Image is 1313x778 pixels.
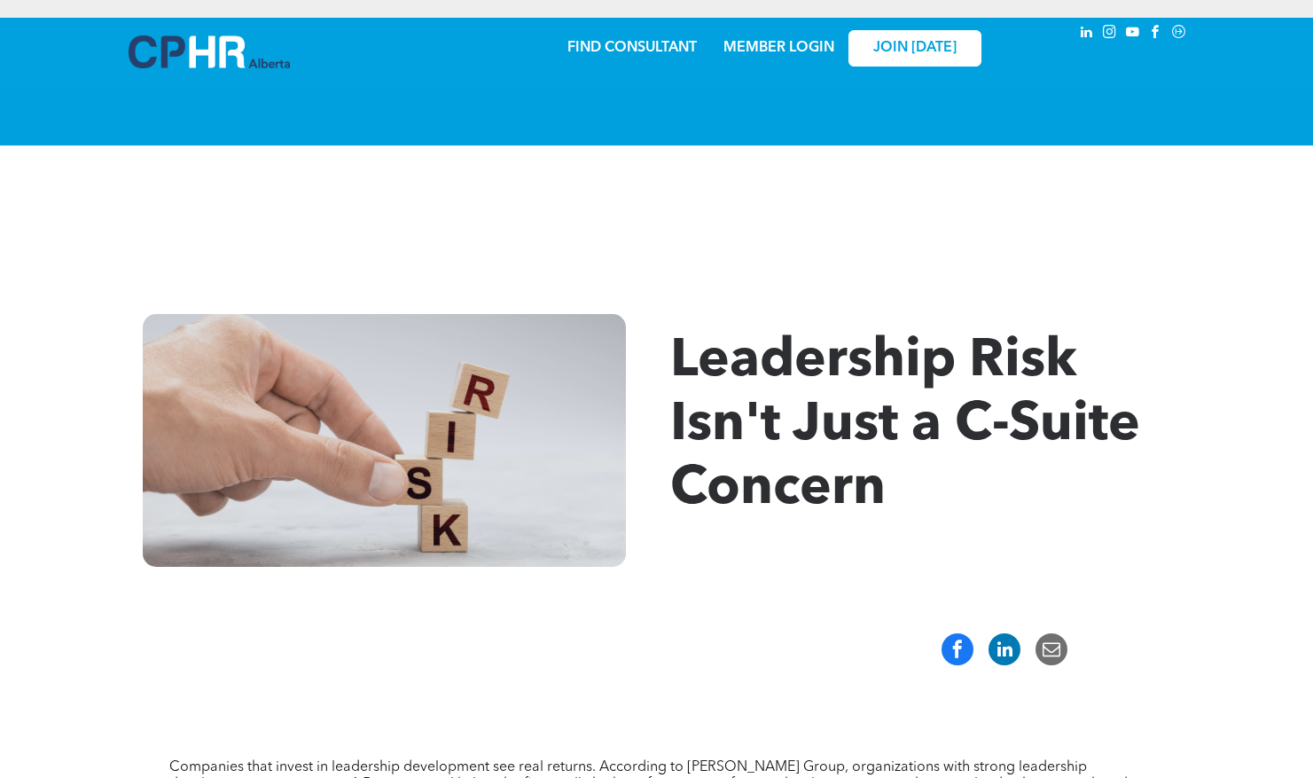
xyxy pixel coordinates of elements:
a: facebook [1146,22,1166,46]
a: youtube [1123,22,1143,46]
span: JOIN [DATE] [873,40,957,57]
span: Leadership Risk Isn't Just a C-Suite Concern [670,335,1140,516]
a: Social network [1169,22,1189,46]
img: A blue and white logo for cp alberta [129,35,290,68]
a: FIND CONSULTANT [567,41,697,55]
a: MEMBER LOGIN [723,41,834,55]
a: JOIN [DATE] [848,30,981,67]
a: instagram [1100,22,1120,46]
a: linkedin [1077,22,1097,46]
